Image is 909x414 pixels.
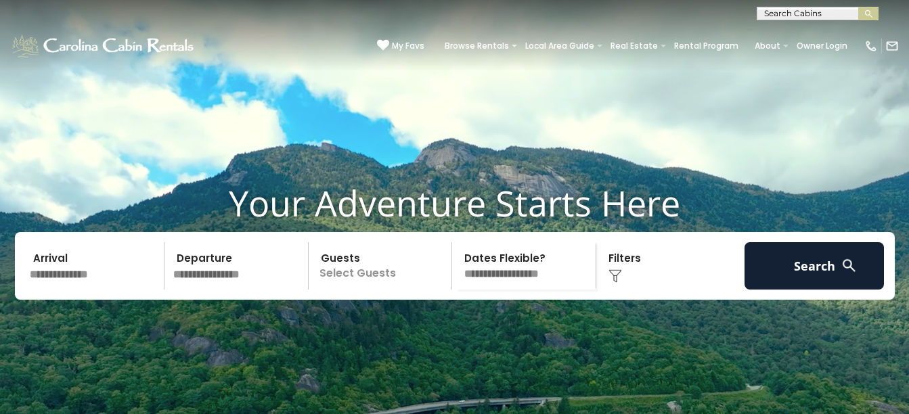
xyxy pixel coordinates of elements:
a: Local Area Guide [518,37,601,55]
a: Owner Login [790,37,854,55]
a: My Favs [377,39,424,53]
img: search-regular-white.png [841,257,858,274]
img: White-1-1-2.png [10,32,198,60]
img: mail-regular-white.png [885,39,899,53]
button: Search [745,242,885,290]
h1: Your Adventure Starts Here [10,182,899,224]
img: filter--v1.png [608,269,622,283]
a: Real Estate [604,37,665,55]
a: Rental Program [667,37,745,55]
img: phone-regular-white.png [864,39,878,53]
a: Browse Rentals [438,37,516,55]
p: Select Guests [313,242,452,290]
a: About [748,37,787,55]
span: My Favs [392,40,424,52]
